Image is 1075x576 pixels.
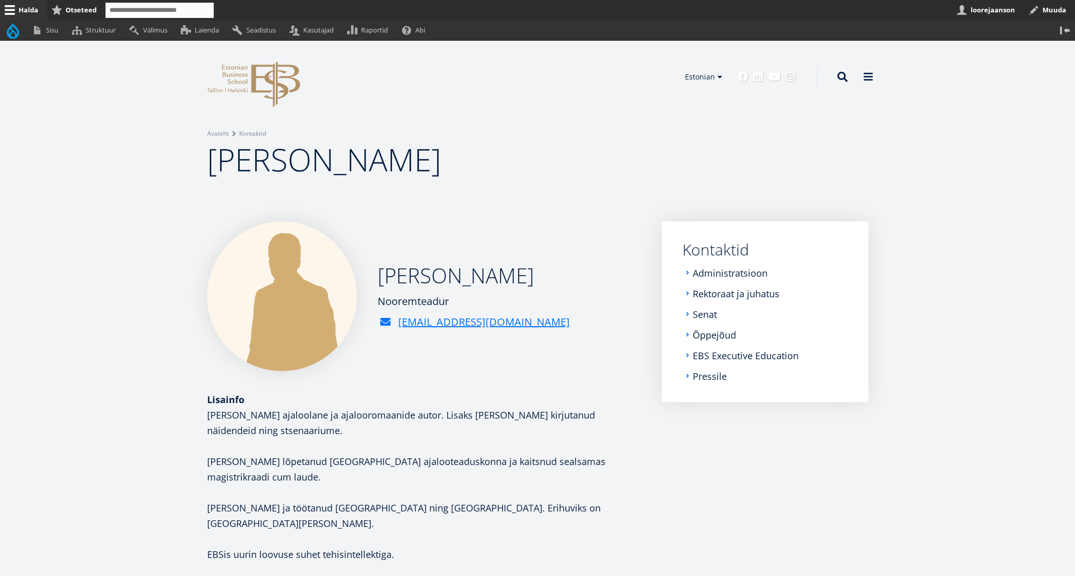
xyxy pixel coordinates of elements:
[207,454,641,485] p: [PERSON_NAME] lõpetanud [GEOGRAPHIC_DATA] ajalooteaduskonna ja kaitsnud sealsamas magistrikraadi ...
[1055,20,1075,40] button: Vertikaalasend
[693,289,780,299] a: Rektoraat ja juhatus
[228,20,285,40] a: Seadistus
[693,268,768,278] a: Administratsioon
[769,72,781,82] a: Youtube
[207,129,229,139] a: Avaleht
[693,371,727,381] a: Pressile
[398,314,570,330] a: [EMAIL_ADDRESS][DOMAIN_NAME]
[343,20,397,40] a: Raportid
[738,72,748,82] a: Facebook
[378,263,570,289] h2: [PERSON_NAME]
[207,221,357,371] img: a
[207,500,641,531] p: [PERSON_NAME] ja töötanud [GEOGRAPHIC_DATA] ning [GEOGRAPHIC_DATA]. Erihuviks on [GEOGRAPHIC_DATA...
[693,309,717,319] a: Senat
[176,20,228,40] a: Laienda
[786,72,796,82] a: Instagram
[693,350,799,361] a: EBS Executive Education
[753,72,764,82] a: Linkedin
[693,330,736,340] a: Õppejõud
[124,20,176,40] a: Välimus
[207,407,641,438] p: [PERSON_NAME] ajaloolane ja ajalooromaanide autor. Lisaks [PERSON_NAME] kirjutanud näidendeid nin...
[397,20,434,40] a: Abi
[239,129,266,139] a: Kontaktid
[285,20,342,40] a: Kasutajad
[27,20,67,40] a: Sisu
[682,242,848,258] a: Kontaktid
[207,138,441,181] span: [PERSON_NAME]
[378,294,570,309] div: Nooremteadur
[207,547,641,562] p: EBSis uurin loovuse suhet tehisintellektiga.
[207,392,641,407] div: Lisainfo
[67,20,124,40] a: Struktuur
